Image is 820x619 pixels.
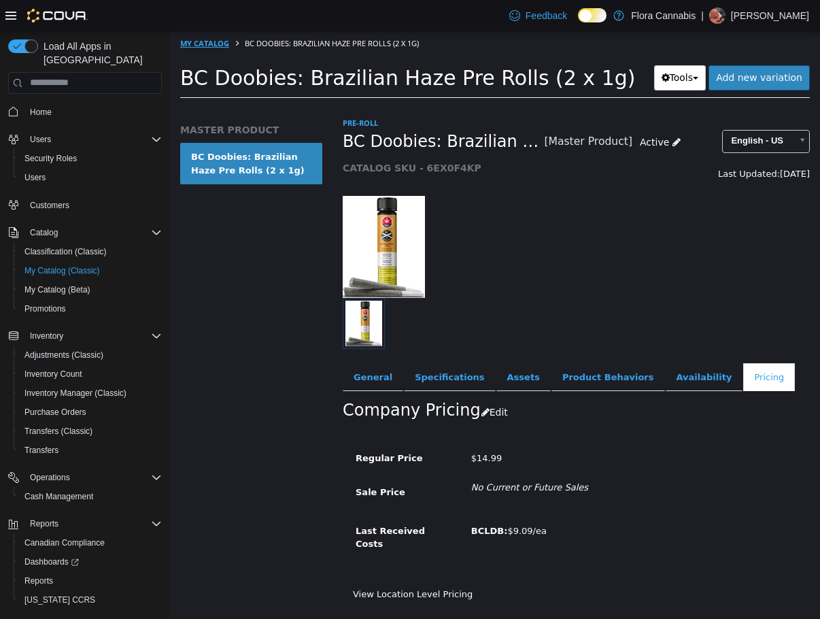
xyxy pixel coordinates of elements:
span: Reports [19,573,162,589]
button: Transfers [14,441,167,460]
button: Transfers (Classic) [14,422,167,441]
span: Inventory [24,328,162,344]
a: Feedback [504,2,573,29]
span: Operations [30,472,70,483]
span: Canadian Compliance [24,537,105,548]
a: Transfers [19,442,64,458]
a: Active [462,99,518,124]
span: Load All Apps in [GEOGRAPHIC_DATA] [38,39,162,67]
span: Security Roles [24,153,77,164]
a: Purchase Orders [19,404,92,420]
span: Canadian Compliance [19,535,162,551]
a: Classification (Classic) [19,244,112,260]
a: Reports [19,573,58,589]
span: Feedback [526,9,567,22]
button: Classification (Classic) [14,242,167,261]
span: Sale Price [186,456,235,466]
span: Transfers (Classic) [19,423,162,439]
span: [DATE] [610,137,640,148]
button: Reports [3,514,167,533]
span: Washington CCRS [19,592,162,608]
span: BC Doobies: Brazilian Haze Pre Rolls (2 x 1g) [75,7,249,17]
span: Active [470,105,499,116]
button: Customers [3,195,167,215]
a: Security Roles [19,150,82,167]
button: Reports [24,516,64,532]
span: My Catalog (Classic) [19,263,162,279]
button: My Catalog (Beta) [14,280,167,299]
button: Catalog [3,223,167,242]
button: Adjustments (Classic) [14,346,167,365]
span: Security Roles [19,150,162,167]
span: Classification (Classic) [19,244,162,260]
span: Classification (Classic) [24,246,107,257]
a: Home [24,104,57,120]
button: Inventory Count [14,365,167,384]
button: Canadian Compliance [14,533,167,552]
span: Catalog [30,227,58,238]
a: BC Doobies: Brazilian Haze Pre Rolls (2 x 1g) [10,112,152,153]
button: Security Roles [14,149,167,168]
button: Users [14,168,167,187]
a: Inventory Manager (Classic) [19,385,132,401]
span: My Catalog (Beta) [19,282,162,298]
span: Operations [24,469,162,486]
p: | [701,7,704,24]
span: Last Received Costs [186,495,255,518]
span: Users [19,169,162,186]
button: Users [3,130,167,149]
button: Catalog [24,224,63,241]
i: No Current or Future Sales [301,451,418,461]
a: Customers [24,197,75,214]
span: Cash Management [24,491,93,502]
a: Inventory Count [19,366,88,382]
span: [US_STATE] CCRS [24,595,95,605]
button: Operations [24,469,75,486]
a: Canadian Compliance [19,535,110,551]
a: My Catalog (Classic) [19,263,105,279]
a: Dashboards [19,554,84,570]
span: $9.09/ea [301,495,377,505]
span: Reports [24,516,162,532]
span: Customers [24,197,162,214]
span: Promotions [19,301,162,317]
a: View Location Level Pricing [183,558,303,568]
span: Customers [30,200,69,211]
a: Pre-Roll [173,86,208,97]
a: Product Behaviors [381,332,495,361]
span: Inventory Count [24,369,82,380]
a: General [173,332,233,361]
a: Promotions [19,301,71,317]
span: BC Doobies: Brazilian Haze Pre Rolls (2 x 1g) [10,35,466,58]
button: Promotions [14,299,167,318]
span: Cash Management [19,488,162,505]
span: Catalog [24,224,162,241]
p: [PERSON_NAME] [731,7,809,24]
button: Inventory [24,328,69,344]
span: Users [24,131,162,148]
img: Cova [27,9,88,22]
button: Inventory [3,327,167,346]
span: Inventory Manager (Classic) [24,388,126,399]
button: Users [24,131,56,148]
span: Promotions [24,303,66,314]
span: Home [24,103,162,120]
a: My Catalog [10,7,59,17]
a: Pricing [573,332,625,361]
button: Purchase Orders [14,403,167,422]
h5: CATALOG SKU - 6EX0F4KP [173,131,518,143]
button: Home [3,102,167,122]
button: Inventory Manager (Classic) [14,384,167,403]
span: Dashboards [24,556,79,567]
a: Cash Management [19,488,99,505]
span: English - US [553,99,621,120]
span: Inventory [30,331,63,341]
span: Users [30,134,51,145]
span: Transfers [24,445,58,456]
a: Specifications [234,332,325,361]
a: Transfers (Classic) [19,423,98,439]
a: Adjustments (Classic) [19,347,109,363]
a: English - US [552,99,640,122]
span: $14.99 [301,422,332,432]
span: Home [30,107,52,118]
